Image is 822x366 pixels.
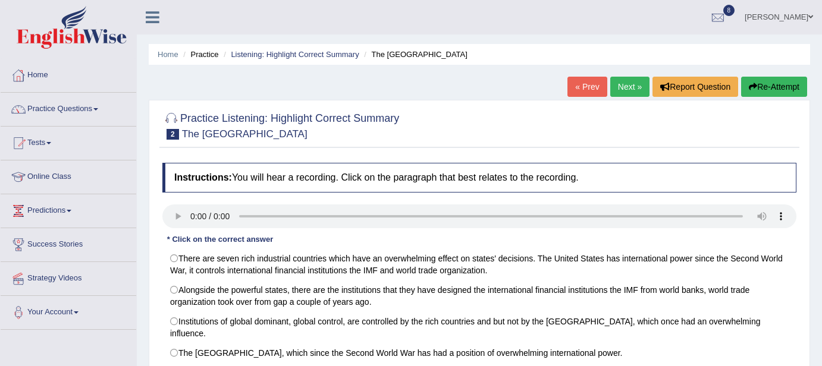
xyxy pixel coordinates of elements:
button: Re-Attempt [741,77,807,97]
a: Success Stories [1,228,136,258]
span: 8 [723,5,735,16]
label: There are seven rich industrial countries which have an overwhelming effect on states' decisions.... [162,248,796,280]
b: Instructions: [174,172,232,182]
a: Listening: Highlight Correct Summary [231,50,359,59]
small: The [GEOGRAPHIC_DATA] [182,128,308,140]
a: Online Class [1,160,136,190]
label: The [GEOGRAPHIC_DATA], which since the Second World War has had a position of overwhelming intern... [162,343,796,363]
label: Institutions of global dominant, global control, are controlled by the rich countries and but not... [162,311,796,343]
a: Home [158,50,178,59]
span: 2 [167,129,179,140]
a: Practice Questions [1,93,136,122]
a: Strategy Videos [1,262,136,292]
li: Practice [180,49,218,60]
a: Your Account [1,296,136,326]
h2: Practice Listening: Highlight Correct Summary [162,110,399,140]
a: « Prev [567,77,607,97]
a: Predictions [1,194,136,224]
a: Next » [610,77,650,97]
h4: You will hear a recording. Click on the paragraph that best relates to the recording. [162,163,796,193]
div: * Click on the correct answer [162,234,278,245]
label: Alongside the powerful states, there are the institutions that they have designed the internation... [162,280,796,312]
a: Home [1,59,136,89]
a: Tests [1,127,136,156]
button: Report Question [652,77,738,97]
li: The [GEOGRAPHIC_DATA] [361,49,468,60]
